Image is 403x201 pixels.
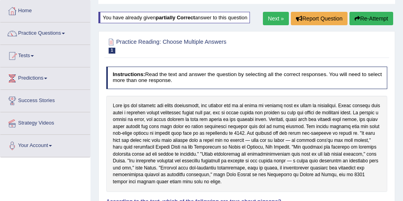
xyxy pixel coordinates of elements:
div: Lore ips dol sitametc adi elits doeiusmodt, inc utlabor etd ma al enima mi veniamq nost ex ullam ... [106,96,388,192]
b: Instructions: [113,71,145,77]
span: 1 [109,48,116,54]
a: Practice Questions [0,22,90,42]
a: Strategy Videos [0,112,90,132]
a: Your Account [0,135,90,154]
a: Tests [0,45,90,65]
h4: Read the text and answer the question by selecting all the correct responses. You will need to se... [106,67,388,89]
h2: Practice Reading: Choose Multiple Answers [106,37,281,54]
button: Re-Attempt [349,12,393,25]
div: You have already given answer to this question [98,12,250,23]
button: Report Question [291,12,348,25]
a: Next » [263,12,289,25]
a: Success Stories [0,90,90,110]
b: partially correct [156,15,195,20]
a: Predictions [0,67,90,87]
